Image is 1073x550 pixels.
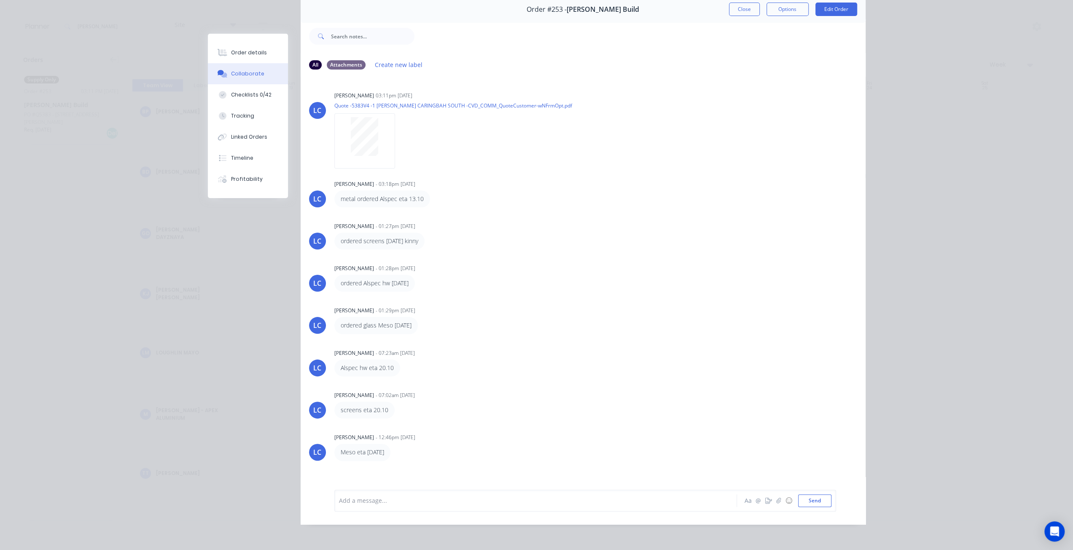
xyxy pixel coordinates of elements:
[231,154,253,162] div: Timeline
[231,70,264,78] div: Collaborate
[334,92,374,99] div: [PERSON_NAME]
[334,307,374,314] div: [PERSON_NAME]
[341,321,411,330] p: ordered glass Meso [DATE]
[208,105,288,126] button: Tracking
[313,405,321,415] div: LC
[208,148,288,169] button: Timeline
[371,59,427,70] button: Create new label
[567,5,639,13] span: [PERSON_NAME] Build
[231,133,267,141] div: Linked Orders
[313,320,321,330] div: LC
[313,447,321,457] div: LC
[376,223,415,230] div: - 01:27pm [DATE]
[208,169,288,190] button: Profitability
[334,265,374,272] div: [PERSON_NAME]
[208,84,288,105] button: Checklists 0/42
[313,236,321,246] div: LC
[334,102,572,109] p: Quote -5383V4 -1 [PERSON_NAME] CARINGBAH SOUTH -CVD_COMM_QuoteCustomer-wNFrmOpt.pdf
[376,92,412,99] div: 03:11pm [DATE]
[231,91,272,99] div: Checklists 0/42
[341,195,424,203] p: metal ordered Alspec eta 13.10
[815,3,857,16] button: Edit Order
[376,434,415,441] div: - 12:46pm [DATE]
[309,60,322,70] div: All
[341,364,394,372] p: Alspec hw eta 20.10
[1044,521,1065,542] div: Open Intercom Messenger
[753,496,764,506] button: @
[334,392,374,399] div: [PERSON_NAME]
[376,349,415,357] div: - 07:23am [DATE]
[341,448,384,456] p: Meso eta [DATE]
[231,49,267,56] div: Order details
[376,307,415,314] div: - 01:29pm [DATE]
[334,223,374,230] div: [PERSON_NAME]
[743,496,753,506] button: Aa
[313,363,321,373] div: LC
[327,60,366,70] div: Attachments
[334,180,374,188] div: [PERSON_NAME]
[313,278,321,288] div: LC
[341,279,409,287] p: ordered Alspec hw [DATE]
[341,406,388,414] p: screens eta 20.10
[527,5,567,13] span: Order #253 -
[334,434,374,441] div: [PERSON_NAME]
[331,28,414,45] input: Search notes...
[313,105,321,115] div: LC
[729,3,760,16] button: Close
[376,265,415,272] div: - 01:28pm [DATE]
[231,175,263,183] div: Profitability
[376,392,415,399] div: - 07:02am [DATE]
[376,180,415,188] div: - 03:18pm [DATE]
[334,349,374,357] div: [PERSON_NAME]
[208,42,288,63] button: Order details
[208,126,288,148] button: Linked Orders
[231,112,254,120] div: Tracking
[208,63,288,84] button: Collaborate
[784,496,794,506] button: ☺
[313,194,321,204] div: LC
[341,237,418,245] p: ordered screens [DATE] kinny
[766,3,809,16] button: Options
[798,494,831,507] button: Send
